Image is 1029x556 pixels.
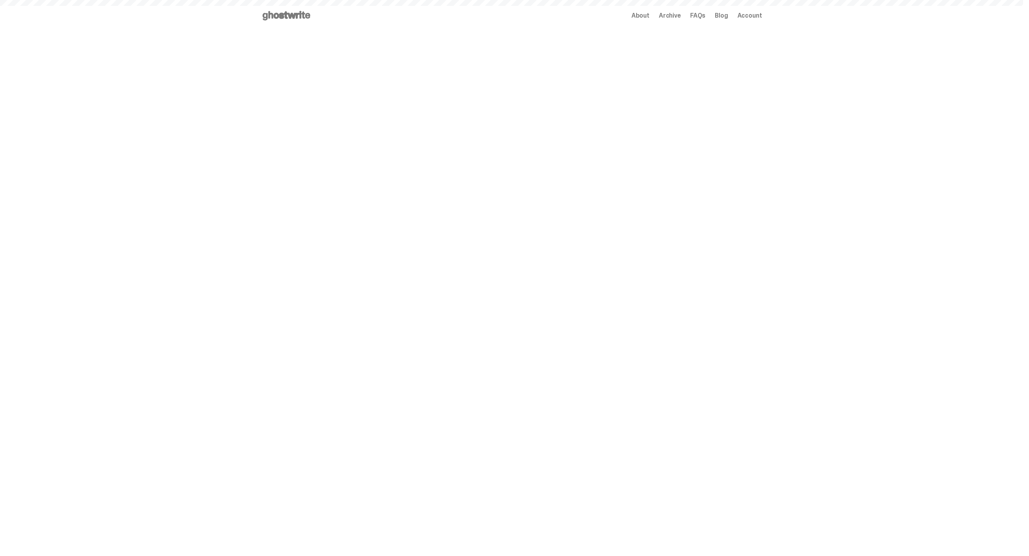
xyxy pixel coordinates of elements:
[715,13,728,19] a: Blog
[738,13,762,19] a: Account
[631,13,649,19] a: About
[659,13,681,19] a: Archive
[690,13,705,19] a: FAQs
